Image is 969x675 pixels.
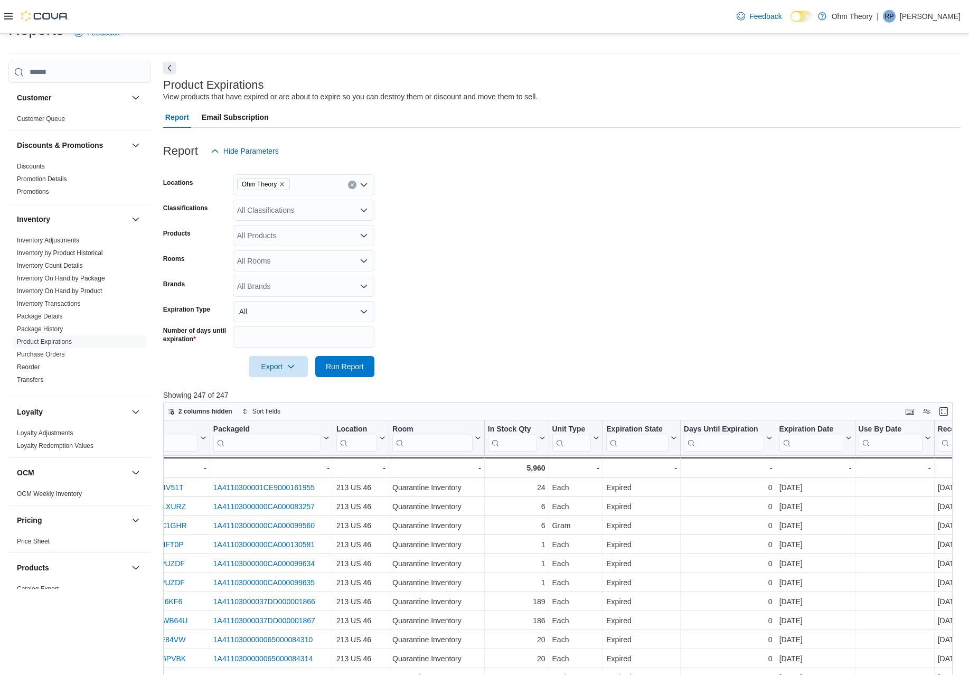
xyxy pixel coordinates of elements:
[488,614,545,627] div: 186
[684,557,773,570] div: 0
[779,424,843,451] div: Expiration Date
[606,424,677,451] button: Expiration State
[779,652,851,665] div: [DATE]
[779,481,851,494] div: [DATE]
[17,313,63,320] a: Package Details
[488,557,545,570] div: 1
[552,519,599,532] div: Gram
[17,92,51,103] h3: Customer
[552,576,599,589] div: Each
[392,500,481,513] div: Quarantine Inventory
[336,519,385,532] div: 213 US 46
[606,614,677,627] div: Expired
[488,595,545,608] div: 189
[779,576,851,589] div: [DATE]
[488,633,545,646] div: 20
[488,519,545,532] div: 6
[17,262,83,269] a: Inventory Count Details
[213,462,330,474] div: -
[213,502,315,511] a: 1A41103000000CA000083257
[213,540,315,549] a: 1A41103000000CA000130581
[17,538,50,545] a: Price Sheet
[213,559,315,568] a: 1A41103000000CA000099634
[606,424,669,451] div: Expiration State
[779,462,851,474] div: -
[360,231,368,240] button: Open list of options
[17,407,43,417] h3: Loyalty
[163,390,961,400] p: Showing 247 of 247
[147,635,185,644] a: K8ZE84VW
[552,633,599,646] div: Each
[779,633,851,646] div: [DATE]
[336,500,385,513] div: 213 US 46
[163,326,229,343] label: Number of days until expiration
[237,179,290,190] span: Ohm Theory
[255,356,302,377] span: Export
[488,462,545,474] div: 5,960
[17,467,127,478] button: OCM
[606,538,677,551] div: Expired
[242,179,277,190] span: Ohm Theory
[552,424,591,434] div: Unit Type
[147,616,187,625] a: QU5WB64U
[17,429,73,437] a: Loyalty Adjustments
[684,652,773,665] div: 0
[488,424,537,451] div: In Stock Qty
[684,500,773,513] div: 0
[392,633,481,646] div: Quarantine Inventory
[920,405,933,418] button: Display options
[779,538,851,551] div: [DATE]
[17,175,67,183] a: Promotion Details
[17,325,63,333] a: Package History
[249,356,308,377] button: Export
[791,11,813,22] input: Dark Mode
[552,538,599,551] div: Each
[392,424,473,434] div: Room
[360,282,368,290] button: Open list of options
[900,10,961,23] p: [PERSON_NAME]
[606,633,677,646] div: Expired
[17,351,65,358] a: Purchase Orders
[336,557,385,570] div: 213 US 46
[336,424,377,434] div: Location
[213,424,321,434] div: PackageId
[129,213,142,226] button: Inventory
[17,363,40,371] a: Reorder
[17,237,79,244] a: Inventory Adjustments
[17,214,50,224] h3: Inventory
[488,576,545,589] div: 1
[163,91,538,102] div: View products that have expired or are about to expire so you can destroy them or discount and mo...
[129,139,142,152] button: Discounts & Promotions
[552,462,599,474] div: -
[163,204,208,212] label: Classifications
[163,179,193,187] label: Locations
[606,595,677,608] div: Expired
[684,424,764,434] div: Days Until Expiration
[552,595,599,608] div: Each
[163,255,185,263] label: Rooms
[17,562,49,573] h3: Products
[17,115,65,123] a: Customer Queue
[488,652,545,665] div: 20
[360,257,368,265] button: Open list of options
[392,481,481,494] div: Quarantine Inventory
[779,519,851,532] div: [DATE]
[392,538,481,551] div: Quarantine Inventory
[17,442,93,449] a: Loyalty Redemption Values
[213,578,315,587] a: 1A41103000000CA000099635
[163,79,264,91] h3: Product Expirations
[163,229,191,238] label: Products
[336,424,377,451] div: Location
[147,597,182,606] a: 0D076KF6
[8,234,150,397] div: Inventory
[129,561,142,574] button: Products
[779,557,851,570] div: [DATE]
[336,481,385,494] div: 213 US 46
[937,405,950,418] button: Enter fullscreen
[213,635,313,644] a: 1A4110300000065000084310
[178,407,232,416] span: 2 columns hidden
[552,424,599,451] button: Unit Type
[17,376,43,383] a: Transfers
[392,614,481,627] div: Quarantine Inventory
[684,614,773,627] div: 0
